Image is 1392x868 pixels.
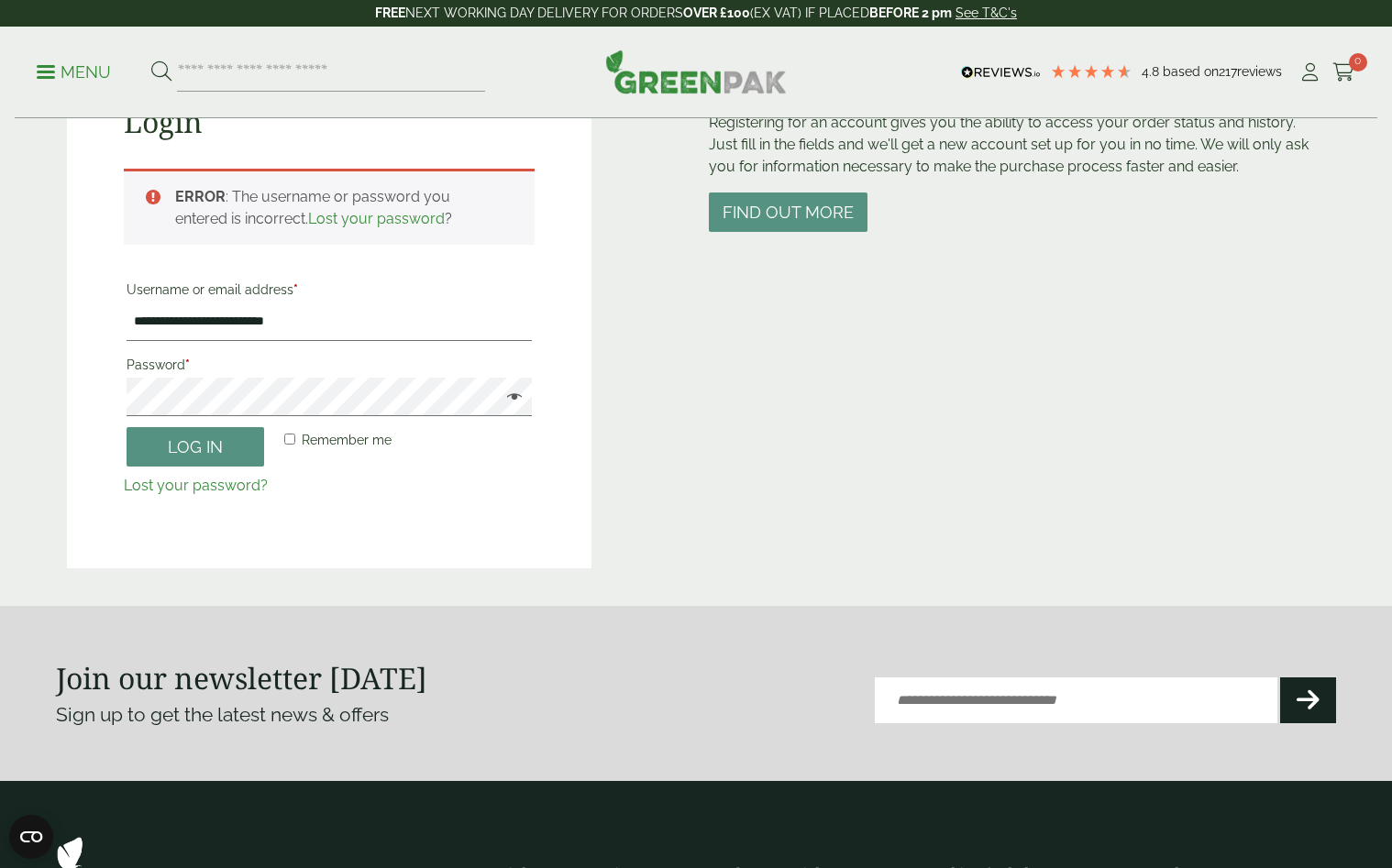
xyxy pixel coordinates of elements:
[302,433,392,447] span: Remember me
[1298,63,1321,82] i: My Account
[127,352,532,378] label: Password
[124,477,268,494] a: Lost your password?
[1142,64,1163,79] span: 4.8
[1237,64,1282,79] span: reviews
[284,434,295,445] input: Remember me
[56,700,632,730] p: Sign up to get the latest news & offers
[9,815,53,859] button: Open CMP widget
[308,210,445,227] a: Lost your password
[37,61,111,80] a: Menu
[605,49,787,93] img: GreenPak Supplies
[56,658,427,698] strong: Join our newsletter [DATE]
[1163,64,1219,79] span: Based on
[683,5,750,20] strong: OVER £100
[961,66,1041,79] img: REVIEWS.io
[1349,53,1367,71] span: 0
[956,5,1017,20] a: See T&C's
[1332,59,1355,86] a: 0
[709,204,867,222] a: Find out more
[1219,64,1237,79] span: 217
[1050,63,1132,80] div: 4.77 Stars
[709,112,1325,178] p: Registering for an account gives you the ability to access your order status and history. Just fi...
[127,427,264,467] button: Log in
[709,192,867,232] button: Find out more
[175,186,505,230] li: : The username or password you entered is incorrect. ?
[124,104,535,139] h2: Login
[175,188,226,205] strong: ERROR
[127,277,532,302] label: Username or email address
[869,5,952,20] strong: BEFORE 2 pm
[1332,63,1355,82] i: Cart
[37,61,111,83] p: Menu
[375,5,405,20] strong: FREE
